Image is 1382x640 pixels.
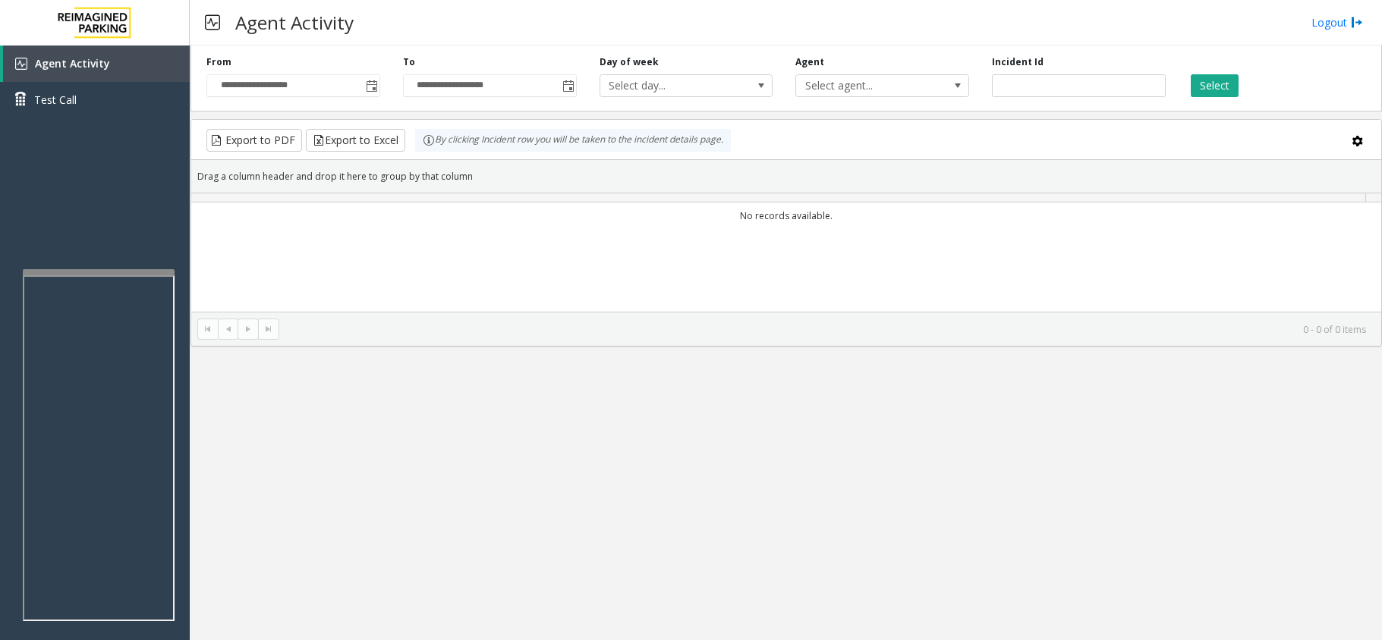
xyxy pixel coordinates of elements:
[306,129,405,152] button: Export to Excel
[288,323,1366,336] kendo-pager-info: 0 - 0 of 0 items
[600,75,738,96] span: Select day...
[206,129,302,152] button: Export to PDF
[206,55,231,69] label: From
[403,55,415,69] label: To
[191,193,1381,312] div: Data table
[559,75,576,96] span: Toggle popup
[205,4,220,41] img: pageIcon
[796,75,933,96] span: Select agent...
[600,55,659,69] label: Day of week
[35,56,110,71] span: Agent Activity
[415,129,731,152] div: By clicking Incident row you will be taken to the incident details page.
[423,134,435,146] img: infoIcon.svg
[363,75,379,96] span: Toggle popup
[34,92,77,108] span: Test Call
[795,55,824,69] label: Agent
[795,74,969,97] span: NO DATA FOUND
[1311,14,1363,30] a: Logout
[1351,14,1363,30] img: logout
[191,202,1381,229] td: No records available.
[228,4,361,41] h3: Agent Activity
[3,45,190,82] a: Agent Activity
[1191,74,1239,97] button: Select
[15,58,27,70] img: 'icon'
[191,163,1381,190] div: Drag a column header and drop it here to group by that column
[992,55,1044,69] label: Incident Id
